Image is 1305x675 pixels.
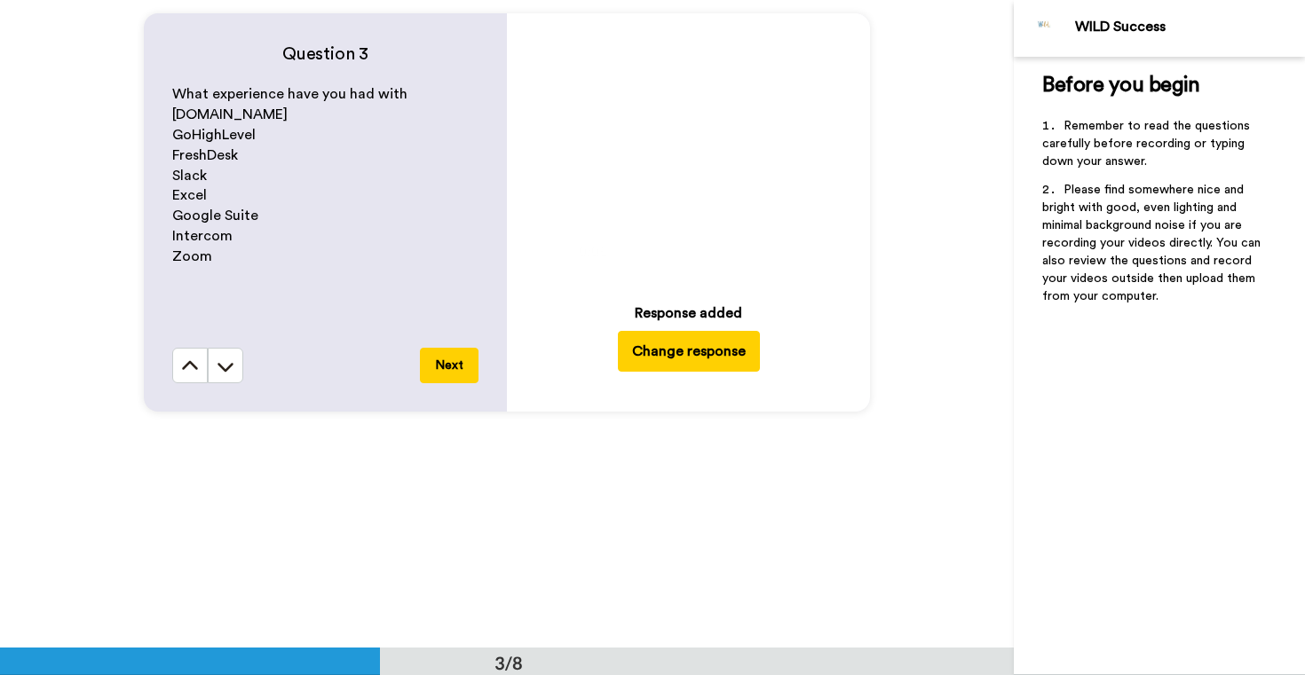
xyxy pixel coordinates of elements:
[1042,184,1264,302] span: Please find somewhere nice and bright with good, even lighting and minimal background noise if yo...
[635,302,742,324] div: Response added
[1042,120,1254,168] span: Remember to read the questions carefully before recording or typing down your answer.
[172,128,256,142] span: GoHighLevel
[618,331,760,372] button: Change response
[1042,75,1199,96] span: Before you begin
[172,169,207,183] span: Slack
[779,243,797,261] img: Mute/Unmute
[612,240,618,262] span: /
[172,229,233,243] span: Intercom
[621,240,652,262] span: 1:45
[466,650,551,675] div: 3/8
[420,348,478,383] button: Next
[172,87,407,101] span: What experience have you had with
[172,148,238,162] span: FreshDesk
[1024,7,1066,50] img: Profile Image
[172,42,478,67] h4: Question 3
[172,249,212,263] span: Zoom
[172,208,258,223] span: Google Suite
[172,107,288,122] span: [DOMAIN_NAME]
[172,188,207,202] span: Excel
[577,240,608,262] span: 0:05
[1075,19,1304,35] div: WILD Success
